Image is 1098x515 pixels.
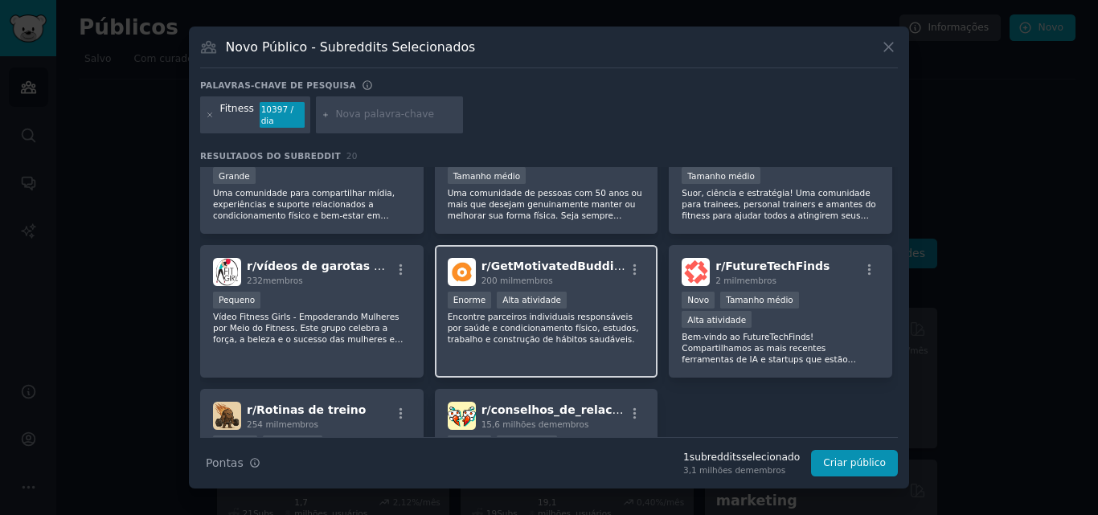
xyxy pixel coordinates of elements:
[481,419,549,429] font: 15,6 milhões de
[683,452,690,463] font: 1
[491,403,680,416] font: conselhos_de_relacionamento
[549,419,589,429] font: membros
[213,188,395,231] font: Uma comunidade para compartilhar mídia, experiências e suporte relacionados a condicionamento fís...
[690,452,736,463] font: subreddit
[213,312,408,400] font: Vídeo Fitness Girls - Empoderando Mulheres por Meio do Fitness. Este grupo celebra a força, a bel...
[481,403,491,416] font: r/
[226,39,476,55] font: Novo Público - Subreddits Selecionados
[746,465,786,475] font: membros
[811,450,898,477] button: Criar público
[213,402,241,430] img: Rotinas de treino
[213,258,241,286] img: vídeos de garotas fitness
[219,171,250,181] font: Grande
[823,457,886,468] font: Criar público
[513,276,553,285] font: membros
[682,258,710,286] img: FutureTechFinds
[247,260,256,272] font: r/
[448,312,639,344] font: Encontre parceiros individuais responsáveis ​​por saúde e condicionamento físico, estudos, trabal...
[481,260,491,272] font: r/
[725,260,830,272] font: FutureTechFinds
[247,419,278,429] font: 254 mil
[687,315,746,325] font: Alta atividade
[335,108,457,122] input: Nova palavra-chave
[247,403,256,416] font: r/
[448,258,476,286] img: Amigos motivados
[448,402,476,430] img: conselhos sobre relacionamentos
[481,276,513,285] font: 200 mil
[200,449,266,477] button: Pontas
[682,332,871,409] font: Bem-vindo ao FutureTechFinds! Compartilhamos as mais recentes ferramentas de IA e startups que es...
[256,260,416,272] font: vídeos de garotas fitness
[741,452,800,463] font: selecionado
[453,295,486,305] font: Enorme
[726,295,793,305] font: Tamanho médio
[278,419,318,429] font: membros
[682,188,875,231] font: Suor, ciência e estratégia! Uma comunidade para trainees, personal trainers e amantes do fitness ...
[715,260,725,272] font: r/
[220,103,254,114] font: Fitness
[453,171,521,181] font: Tamanho médio
[736,276,776,285] font: membros
[219,295,255,305] font: Pequeno
[200,80,356,90] font: Palavras-chave de pesquisa
[247,276,263,285] font: 232
[502,295,561,305] font: Alta atividade
[263,276,303,285] font: membros
[346,151,358,161] font: 20
[736,452,741,463] font: s
[683,465,746,475] font: 3,1 milhões de
[256,403,366,416] font: Rotinas de treino
[715,276,736,285] font: 2 mil
[687,171,755,181] font: Tamanho médio
[491,260,629,272] font: GetMotivatedBuddies
[200,151,341,161] font: Resultados do Subreddit
[206,456,244,469] font: Pontas
[261,104,293,125] font: 10397 / dia
[448,188,642,231] font: Uma comunidade de pessoas com 50 anos ou mais que desejam genuinamente manter ou melhorar sua for...
[687,295,709,305] font: Novo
